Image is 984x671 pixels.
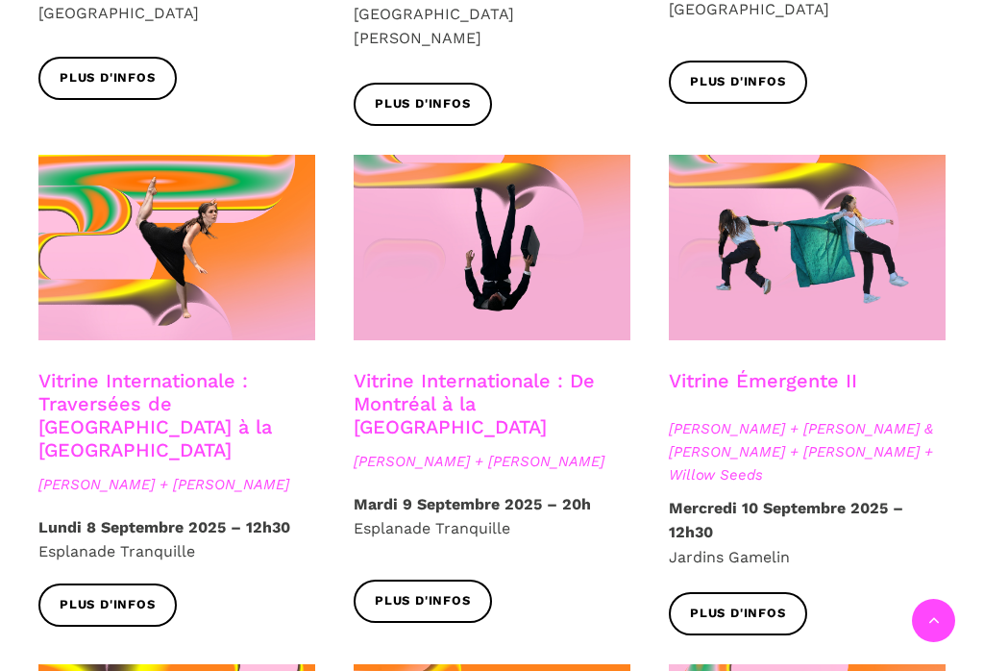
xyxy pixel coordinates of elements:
a: Plus d'infos [669,592,807,635]
a: Plus d'infos [38,584,177,627]
span: Plus d'infos [690,604,786,624]
span: Jardins Gamelin [669,548,790,566]
a: Vitrine Émergente II [669,369,857,392]
a: Vitrine Internationale : Traversées de [GEOGRAPHIC_DATA] à la [GEOGRAPHIC_DATA] [38,369,272,461]
a: Plus d'infos [354,580,492,623]
span: Plus d'infos [60,68,156,88]
span: Plus d'infos [375,94,471,114]
span: Esplanade Tranquille [38,542,195,560]
a: Plus d'infos [38,57,177,100]
strong: Lundi 8 Septembre 2025 – 12h30 [38,518,290,536]
strong: Mardi 9 Septembre 2025 – 20h [354,495,591,513]
span: Plus d'infos [690,72,786,92]
a: Vitrine Internationale : De Montréal à la [GEOGRAPHIC_DATA] [354,369,595,438]
strong: Mercredi 10 Septembre 2025 – 12h30 [669,499,903,542]
span: [PERSON_NAME] + [PERSON_NAME] [38,473,315,496]
span: Plus d'infos [60,595,156,615]
a: Plus d'infos [669,61,807,104]
span: Plus d'infos [375,591,471,611]
span: [PERSON_NAME] + [PERSON_NAME] [354,450,630,473]
a: Plus d'infos [354,83,492,126]
span: Esplanade Tranquille [354,519,510,537]
span: [PERSON_NAME] + [PERSON_NAME] & [PERSON_NAME] + [PERSON_NAME] + Willow Seeds [669,417,946,486]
